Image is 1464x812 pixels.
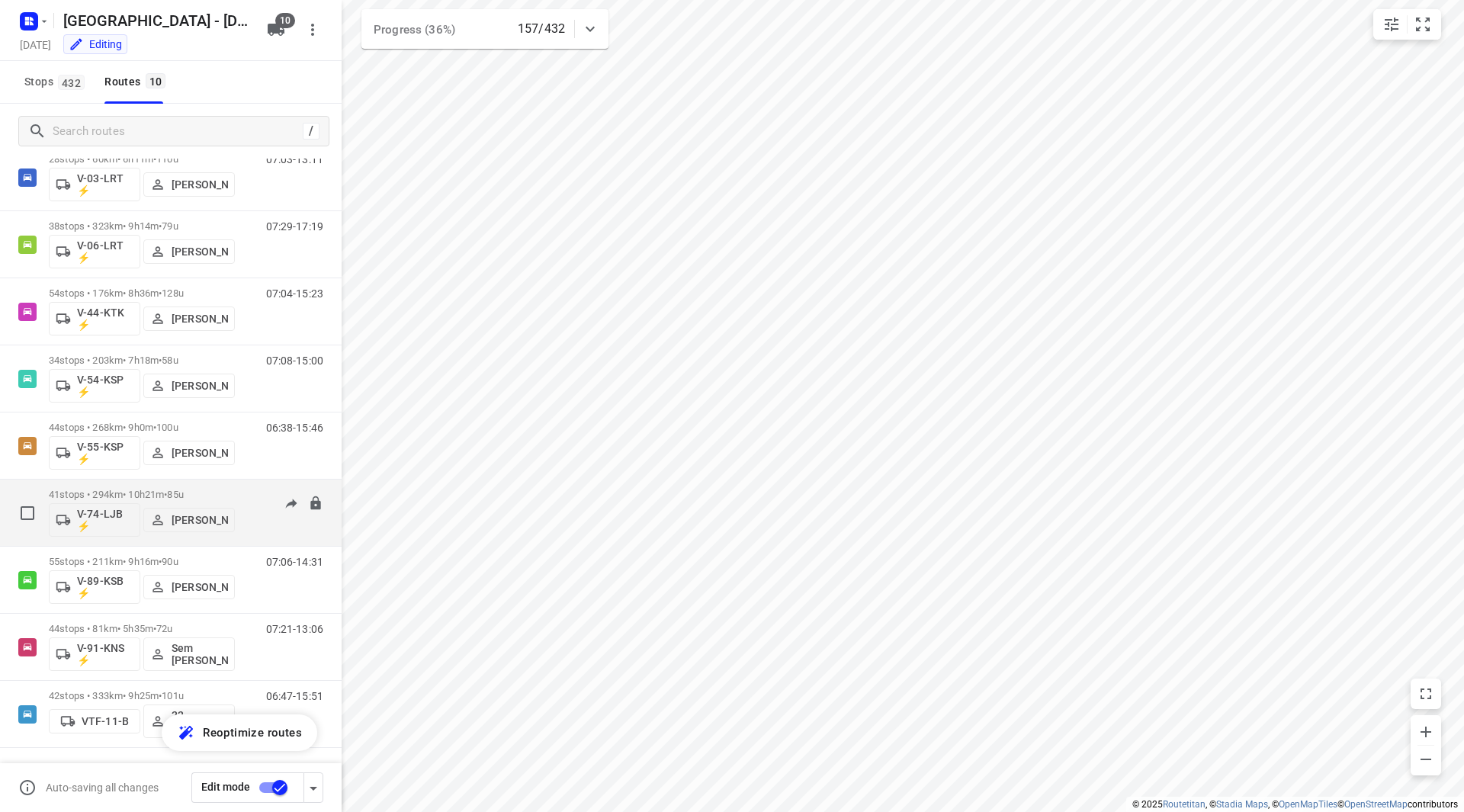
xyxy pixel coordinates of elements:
div: You are currently in edit mode. [69,37,122,52]
div: / [303,123,319,140]
p: 07:04-15:23 [266,287,323,300]
p: 28 stops • 60km • 6h11m [49,153,235,165]
span: 101u [162,690,184,701]
p: V-91-KNS ⚡ [77,642,133,666]
span: 432 [58,75,85,90]
span: Reoptimize routes [203,723,302,743]
p: V-06-LRT ⚡ [77,239,133,264]
p: [PERSON_NAME] [172,447,228,459]
p: 41 stops • 294km • 10h21m [49,489,235,500]
h5: Rename [57,8,255,33]
button: Fit zoom [1408,9,1438,40]
div: Progress (36%)157/432 [361,9,608,49]
p: V-44-KTK ⚡ [77,307,133,331]
p: V-03-LRT ⚡ [77,172,133,197]
p: [PERSON_NAME] [172,178,228,191]
span: Edit mode [201,781,250,793]
button: 22. [PERSON_NAME] [143,704,235,738]
span: 128u [162,287,184,299]
p: 44 stops • 268km • 9h0m [49,422,235,433]
span: • [153,422,156,433]
button: V-74-LJB ⚡ [49,503,140,537]
button: V-06-LRT ⚡ [49,235,140,268]
div: Routes [104,72,170,91]
button: [PERSON_NAME] [143,508,235,532]
button: Lock route [308,496,323,513]
h5: Project date [14,36,57,53]
span: 79u [162,220,178,232]
span: 85u [167,489,183,500]
p: 22. [PERSON_NAME] [172,709,228,733]
li: © 2025 , © , © © contributors [1132,799,1458,810]
span: 58u [162,355,178,366]
p: V-74-LJB ⚡ [77,508,133,532]
button: V-44-KTK ⚡ [49,302,140,335]
p: 07:03-13:11 [266,153,323,165]
span: • [159,355,162,366]
span: 110u [156,153,178,165]
p: V-89-KSB ⚡ [77,575,133,599]
a: OpenMapTiles [1279,799,1337,810]
span: 90u [162,556,178,567]
span: • [153,153,156,165]
p: 38 stops • 323km • 9h14m [49,220,235,232]
div: Driver app settings [304,778,323,797]
button: V-54-KSP ⚡ [49,369,140,403]
button: [PERSON_NAME] [143,441,235,465]
div: small contained button group [1373,9,1441,40]
button: V-55-KSP ⚡ [49,436,140,470]
button: VTF-11-B [49,709,140,733]
p: [PERSON_NAME] [172,514,228,526]
p: V-55-KSP ⚡ [77,441,133,465]
p: Auto-saving all changes [46,782,159,794]
button: 10 [261,14,291,45]
p: VTF-11-B [82,715,129,727]
p: 07:29-17:19 [266,220,323,233]
span: 72u [156,623,172,634]
p: [PERSON_NAME] [172,246,228,258]
button: Reoptimize routes [162,714,317,751]
p: 55 stops • 211km • 9h16m [49,556,235,567]
p: 34 stops • 203km • 7h18m [49,355,235,366]
span: • [159,287,162,299]
p: 06:47-15:51 [266,690,323,702]
p: 42 stops • 333km • 9h25m [49,690,235,701]
span: Progress (36%) [374,23,455,37]
p: [PERSON_NAME] [172,313,228,325]
p: [PERSON_NAME] [172,380,228,392]
span: • [159,220,162,232]
p: 07:08-15:00 [266,355,323,367]
button: [PERSON_NAME] [143,239,235,264]
p: 54 stops • 176km • 8h36m [49,287,235,299]
p: 06:38-15:46 [266,422,323,434]
span: • [159,690,162,701]
span: • [153,623,156,634]
p: 44 stops • 81km • 5h35m [49,623,235,634]
p: 07:21-13:06 [266,623,323,635]
a: OpenStreetMap [1344,799,1408,810]
button: V-91-KNS ⚡ [49,637,140,671]
button: [PERSON_NAME] [143,172,235,197]
button: Send to driver [276,489,307,519]
button: V-89-KSB ⚡ [49,570,140,604]
p: 07:06-14:31 [266,556,323,568]
button: Map settings [1376,9,1407,40]
span: • [159,556,162,567]
a: Routetitan [1163,799,1206,810]
input: Search routes [53,120,303,143]
span: • [164,489,167,500]
button: [PERSON_NAME] [143,575,235,599]
span: 10 [275,13,295,28]
p: V-54-KSP ⚡ [77,374,133,398]
button: Sem [PERSON_NAME] [143,637,235,671]
span: 100u [156,422,178,433]
button: [PERSON_NAME] [143,307,235,331]
span: 10 [146,73,166,88]
button: [PERSON_NAME] [143,374,235,398]
span: Select [12,498,43,528]
button: V-03-LRT ⚡ [49,168,140,201]
p: Sem [PERSON_NAME] [172,642,228,666]
span: Stops [24,72,89,91]
a: Stadia Maps [1216,799,1268,810]
p: [PERSON_NAME] [172,581,228,593]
